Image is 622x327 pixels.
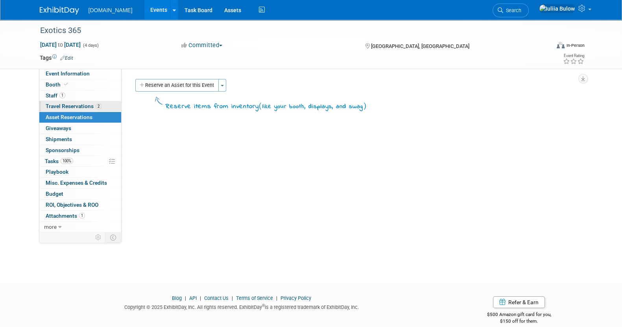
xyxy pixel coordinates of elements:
[40,41,81,48] span: [DATE] [DATE]
[363,102,367,110] span: )
[39,101,121,112] a: Travel Reservations2
[60,55,73,61] a: Edit
[40,7,79,15] img: ExhibitDay
[539,4,575,13] img: Iuliia Bulow
[46,213,85,219] span: Attachments
[183,295,188,301] span: |
[96,103,102,109] span: 2
[39,222,121,232] a: more
[566,42,584,48] div: In-Person
[39,211,121,221] a: Attachments1
[92,232,105,242] td: Personalize Event Tab Strip
[89,7,133,13] span: [DOMAIN_NAME]
[46,81,70,88] span: Booth
[64,82,68,86] i: Booth reservation complete
[46,125,71,131] span: Giveaways
[503,7,521,13] span: Search
[262,303,265,308] sup: ®
[166,101,367,112] div: Reserve items from inventory
[493,296,545,308] a: Refer & Earn
[39,123,121,134] a: Giveaways
[39,167,121,177] a: Playbook
[82,43,99,48] span: (4 days)
[371,43,469,49] span: [GEOGRAPHIC_DATA], [GEOGRAPHIC_DATA]
[172,295,182,301] a: Blog
[39,145,121,156] a: Sponsorships
[40,302,444,311] div: Copyright © 2025 ExhibitDay, Inc. All rights reserved. ExhibitDay is a registered trademark of Ex...
[39,134,121,145] a: Shipments
[456,306,583,324] div: $500 Amazon gift card for you,
[236,295,273,301] a: Terms of Service
[39,90,121,101] a: Staff1
[46,70,90,77] span: Event Information
[198,295,203,301] span: |
[46,202,98,208] span: ROI, Objectives & ROO
[135,79,219,92] button: Reserve an Asset for this Event
[40,54,73,62] td: Tags
[179,41,225,50] button: Committed
[59,92,65,98] span: 1
[39,79,121,90] a: Booth
[230,295,235,301] span: |
[557,42,565,48] img: Format-Inperson.png
[563,54,584,58] div: Event Rating
[46,147,79,153] span: Sponsorships
[46,136,72,142] span: Shipments
[204,295,229,301] a: Contact Us
[274,295,279,301] span: |
[39,68,121,79] a: Event Information
[39,156,121,167] a: Tasks100%
[281,295,311,301] a: Privacy Policy
[46,191,63,197] span: Budget
[79,213,85,219] span: 1
[46,92,65,99] span: Staff
[46,114,92,120] span: Asset Reservations
[46,180,107,186] span: Misc. Expenses & Credits
[105,232,121,242] td: Toggle Event Tabs
[189,295,197,301] a: API
[61,158,73,164] span: 100%
[46,169,68,175] span: Playbook
[259,102,262,110] span: (
[39,112,121,123] a: Asset Reservations
[262,102,363,111] span: like your booth, displays, and swag
[57,42,64,48] span: to
[39,189,121,199] a: Budget
[39,200,121,210] a: ROI, Objectives & ROO
[493,4,529,17] a: Search
[46,103,102,109] span: Travel Reservations
[456,318,583,325] div: $150 off for them.
[44,224,57,230] span: more
[37,24,538,38] div: Exotics 365
[504,41,585,53] div: Event Format
[45,158,73,164] span: Tasks
[39,178,121,188] a: Misc. Expenses & Credits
